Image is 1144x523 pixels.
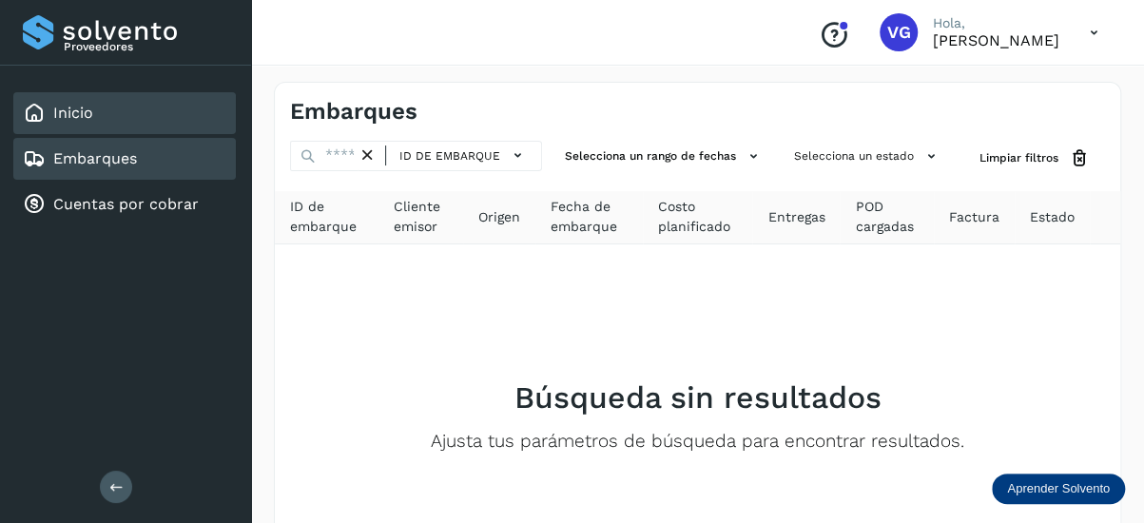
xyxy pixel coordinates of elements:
span: Origen [478,207,520,227]
p: Aprender Solvento [1007,481,1110,496]
span: ID de embarque [290,197,363,237]
span: Cliente emisor [394,197,448,237]
a: Cuentas por cobrar [53,195,199,213]
h2: Búsqueda sin resultados [514,379,882,416]
button: Limpiar filtros [964,141,1105,176]
span: Factura [949,207,999,227]
span: ID de embarque [399,147,500,165]
span: Estado [1030,207,1075,227]
span: Limpiar filtros [979,149,1058,166]
div: Aprender Solvento [992,474,1125,504]
p: Ajusta tus parámetros de búsqueda para encontrar resultados. [431,431,964,453]
div: Cuentas por cobrar [13,184,236,225]
h4: Embarques [290,98,417,126]
span: Fecha de embarque [551,197,628,237]
span: Costo planificado [658,197,737,237]
p: VIRIDIANA GONZALEZ MENDOZA [933,31,1059,49]
div: Inicio [13,92,236,134]
button: Selecciona un estado [786,141,949,172]
a: Embarques [53,149,137,167]
button: ID de embarque [394,142,533,169]
div: Embarques [13,138,236,180]
p: Proveedores [64,40,228,53]
span: POD cargadas [855,197,919,237]
button: Selecciona un rango de fechas [557,141,771,172]
a: Inicio [53,104,93,122]
span: Entregas [767,207,824,227]
p: Hola, [933,15,1059,31]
